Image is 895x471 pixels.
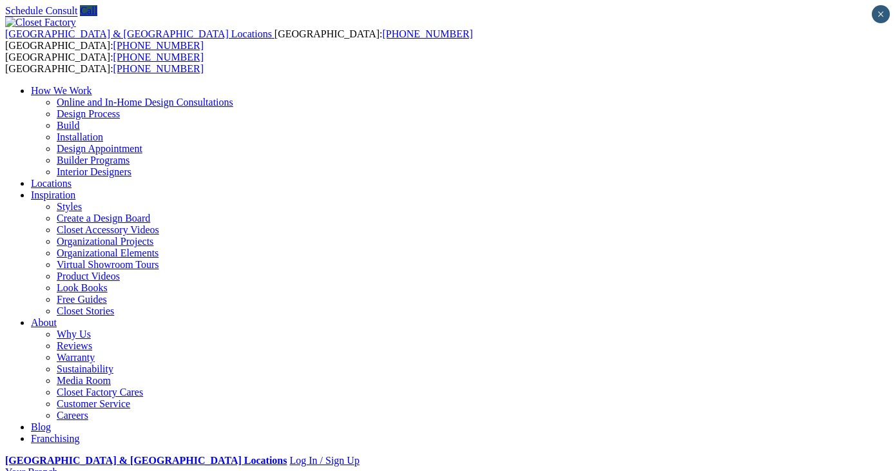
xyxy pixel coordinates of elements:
a: Online and In-Home Design Consultations [57,97,233,108]
a: Inspiration [31,189,75,200]
a: Closet Factory Cares [57,387,143,398]
a: Design Process [57,108,120,119]
a: Careers [57,410,88,421]
a: Sustainability [57,363,113,374]
a: Schedule Consult [5,5,77,16]
a: Builder Programs [57,155,130,166]
a: Franchising [31,433,80,444]
a: Interior Designers [57,166,131,177]
a: Warranty [57,352,95,363]
a: Locations [31,178,72,189]
a: [PHONE_NUMBER] [113,40,204,51]
a: How We Work [31,85,92,96]
a: [PHONE_NUMBER] [113,63,204,74]
a: [PHONE_NUMBER] [113,52,204,62]
span: [GEOGRAPHIC_DATA] & [GEOGRAPHIC_DATA] Locations [5,28,272,39]
a: Virtual Showroom Tours [57,259,159,270]
a: [GEOGRAPHIC_DATA] & [GEOGRAPHIC_DATA] Locations [5,28,274,39]
img: Closet Factory [5,17,76,28]
a: [PHONE_NUMBER] [382,28,472,39]
a: Log In / Sign Up [289,455,359,466]
a: Installation [57,131,103,142]
a: Organizational Projects [57,236,153,247]
a: Why Us [57,329,91,340]
a: Design Appointment [57,143,142,154]
a: Product Videos [57,271,120,282]
a: Blog [31,421,51,432]
a: Free Guides [57,294,107,305]
a: Reviews [57,340,92,351]
a: Media Room [57,375,111,386]
a: Closet Stories [57,305,114,316]
a: Build [57,120,80,131]
button: Close [872,5,890,23]
a: Look Books [57,282,108,293]
span: [GEOGRAPHIC_DATA]: [GEOGRAPHIC_DATA]: [5,52,204,74]
a: About [31,317,57,328]
a: Styles [57,201,82,212]
a: Call [80,5,97,16]
a: Closet Accessory Videos [57,224,159,235]
a: Create a Design Board [57,213,150,224]
a: Organizational Elements [57,247,159,258]
a: Customer Service [57,398,130,409]
a: [GEOGRAPHIC_DATA] & [GEOGRAPHIC_DATA] Locations [5,455,287,466]
span: [GEOGRAPHIC_DATA]: [GEOGRAPHIC_DATA]: [5,28,473,51]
